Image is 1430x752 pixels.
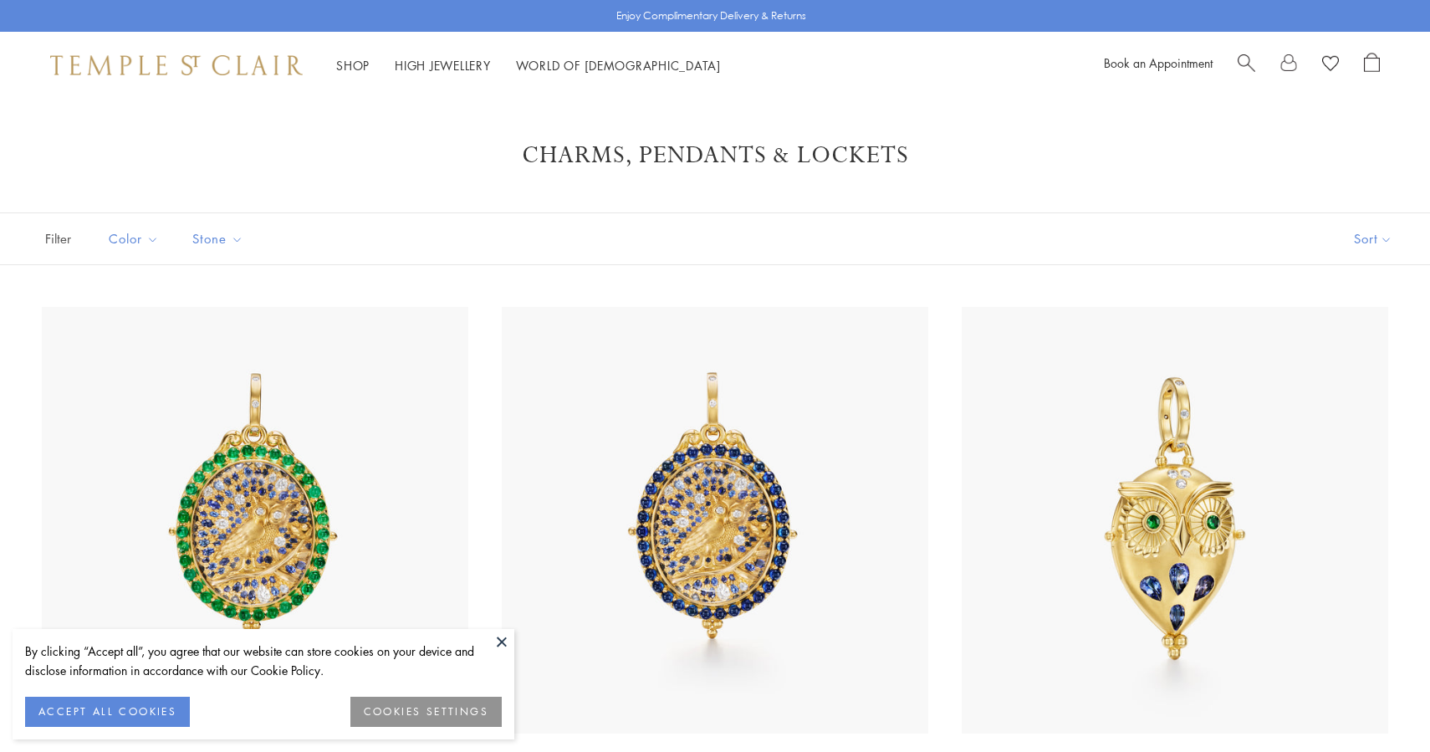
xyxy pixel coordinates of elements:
a: High JewelleryHigh Jewellery [395,57,491,74]
button: COOKIES SETTINGS [350,697,502,727]
iframe: Gorgias live chat messenger [1346,673,1413,735]
span: Stone [184,228,256,249]
img: Temple St. Clair [50,55,303,75]
button: Show sort by [1316,213,1430,264]
a: View Wishlist [1322,53,1339,78]
div: By clicking “Accept all”, you agree that our website can store cookies on your device and disclos... [25,642,502,680]
p: Enjoy Complimentary Delivery & Returns [616,8,806,24]
a: Book an Appointment [1104,54,1213,71]
img: 18K Tanzanite Night Owl Locket [962,307,1388,734]
img: 18K Blue Sapphire Nocturne Owl Locket [502,307,928,734]
button: ACCEPT ALL COOKIES [25,697,190,727]
nav: Main navigation [336,55,721,76]
a: Open Shopping Bag [1364,53,1380,78]
button: Color [96,220,171,258]
a: World of [DEMOGRAPHIC_DATA]World of [DEMOGRAPHIC_DATA] [516,57,721,74]
a: Search [1238,53,1255,78]
a: ShopShop [336,57,370,74]
button: Stone [180,220,256,258]
span: Color [100,228,171,249]
img: 18K Emerald Nocturne Owl Locket [42,307,468,734]
h1: Charms, Pendants & Lockets [67,141,1363,171]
